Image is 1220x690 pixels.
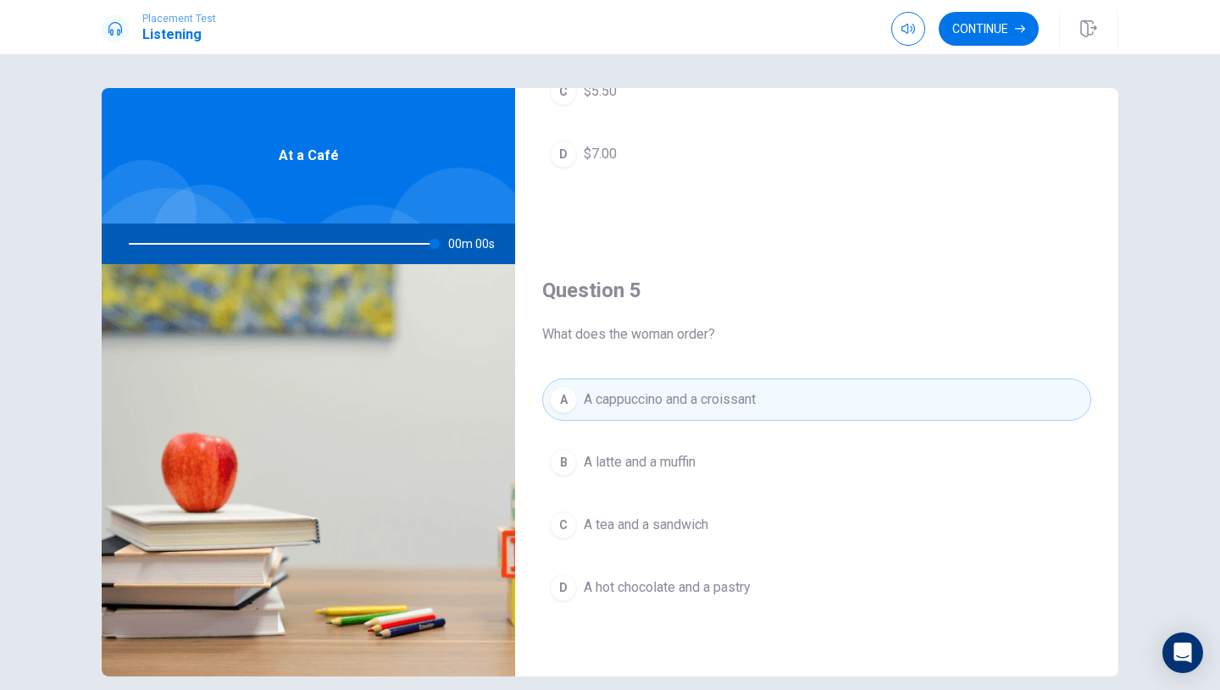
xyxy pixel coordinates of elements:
[550,141,577,168] div: D
[550,574,577,601] div: D
[584,389,756,410] span: A cappuccino and a croissant
[542,324,1091,345] span: What does the woman order?
[448,224,508,264] span: 00m 00s
[1162,632,1203,673] div: Open Intercom Messenger
[550,78,577,105] div: C
[550,449,577,476] div: B
[939,12,1039,46] button: Continue
[542,504,1091,546] button: CA tea and a sandwich
[142,25,216,45] h1: Listening
[584,452,696,472] span: A latte and a muffin
[542,566,1091,609] button: DA hot chocolate and a pastry
[584,144,617,164] span: $7.00
[542,277,1091,304] h4: Question 5
[542,133,1091,175] button: D$7.00
[584,515,708,535] span: A tea and a sandwich
[550,511,577,538] div: C
[142,13,216,25] span: Placement Test
[584,577,751,598] span: A hot chocolate and a pastry
[542,441,1091,483] button: BA latte and a muffin
[584,81,617,102] span: $5.50
[102,264,515,676] img: At a Café
[279,146,339,166] span: At a Café
[542,378,1091,421] button: AA cappuccino and a croissant
[542,70,1091,113] button: C$5.50
[550,386,577,413] div: A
